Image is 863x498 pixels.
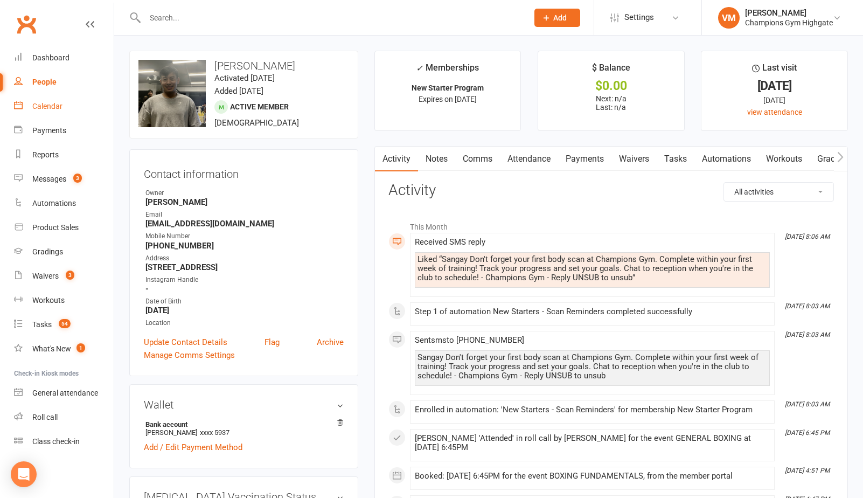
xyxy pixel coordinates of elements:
[558,147,611,171] a: Payments
[59,319,71,328] span: 54
[138,60,349,72] h3: [PERSON_NAME]
[752,61,797,80] div: Last visit
[694,147,758,171] a: Automations
[32,175,66,183] div: Messages
[66,271,74,280] span: 3
[76,343,85,352] span: 1
[214,86,263,96] time: Added [DATE]
[230,102,289,111] span: Active member
[548,80,674,92] div: $0.00
[32,389,98,397] div: General attendance
[32,223,79,232] div: Product Sales
[745,8,833,18] div: [PERSON_NAME]
[785,233,830,240] i: [DATE] 8:06 AM
[758,147,810,171] a: Workouts
[14,216,114,240] a: Product Sales
[14,264,114,288] a: Waivers 3
[145,253,344,264] div: Address
[11,461,37,487] div: Open Intercom Messenger
[416,61,479,81] div: Memberships
[73,174,82,183] span: 3
[142,10,520,25] input: Search...
[32,320,52,329] div: Tasks
[200,428,229,437] span: xxxx 5937
[32,247,63,256] div: Gradings
[145,284,344,294] strong: -
[711,94,838,106] div: [DATE]
[375,147,418,171] a: Activity
[32,272,59,280] div: Waivers
[417,353,767,381] div: Sangay Don't forget your first body scan at Champions Gym. Complete within your first week of tra...
[419,95,477,103] span: Expires on [DATE]
[317,336,344,349] a: Archive
[14,313,114,337] a: Tasks 54
[455,147,500,171] a: Comms
[145,306,344,315] strong: [DATE]
[415,434,770,452] div: [PERSON_NAME] 'Attended' in roll call by [PERSON_NAME] for the event GENERAL BOXING at [DATE] 6:45PM
[144,399,344,411] h3: Wallet
[145,197,344,207] strong: [PERSON_NAME]
[747,108,802,116] a: view attendance
[13,11,40,38] a: Clubworx
[145,275,344,285] div: Instagram Handle
[14,381,114,405] a: General attendance kiosk mode
[214,73,275,83] time: Activated [DATE]
[553,13,567,22] span: Add
[711,80,838,92] div: [DATE]
[418,147,455,171] a: Notes
[657,147,694,171] a: Tasks
[14,70,114,94] a: People
[624,5,654,30] span: Settings
[145,262,344,272] strong: [STREET_ADDRESS]
[144,419,344,438] li: [PERSON_NAME]
[14,46,114,70] a: Dashboard
[785,467,830,474] i: [DATE] 4:51 PM
[415,472,770,481] div: Booked: [DATE] 6:45PM for the event BOXING FUNDAMENTALS, from the member portal
[144,164,344,180] h3: Contact information
[32,53,69,62] div: Dashboard
[145,188,344,198] div: Owner
[415,307,770,316] div: Step 1 of automation New Starters - Scan Reminders completed successfully
[145,296,344,307] div: Date of Birth
[415,335,524,345] span: Sent sms to [PHONE_NUMBER]
[32,296,65,305] div: Workouts
[416,63,423,73] i: ✓
[144,336,227,349] a: Update Contact Details
[745,18,833,27] div: Champions Gym Highgate
[32,413,58,421] div: Roll call
[548,94,674,112] p: Next: n/a Last: n/a
[32,150,59,159] div: Reports
[32,78,57,86] div: People
[32,102,62,110] div: Calendar
[14,288,114,313] a: Workouts
[138,60,206,127] img: image1757587673.png
[265,336,280,349] a: Flag
[14,191,114,216] a: Automations
[14,405,114,430] a: Roll call
[14,337,114,361] a: What's New1
[388,182,834,199] h3: Activity
[388,216,834,233] li: This Month
[32,344,71,353] div: What's New
[14,119,114,143] a: Payments
[14,143,114,167] a: Reports
[415,238,770,247] div: Received SMS reply
[145,219,344,229] strong: [EMAIL_ADDRESS][DOMAIN_NAME]
[145,318,344,328] div: Location
[417,255,767,282] div: Liked “Sangay Don't forget your first body scan at Champions Gym. Complete within your first week...
[214,118,299,128] span: [DEMOGRAPHIC_DATA]
[32,199,76,207] div: Automations
[14,167,114,191] a: Messages 3
[785,429,830,437] i: [DATE] 6:45 PM
[32,126,66,135] div: Payments
[145,420,338,428] strong: Bank account
[415,405,770,414] div: Enrolled in automation: 'New Starters - Scan Reminders' for membership New Starter Program
[785,331,830,338] i: [DATE] 8:03 AM
[785,302,830,310] i: [DATE] 8:03 AM
[145,210,344,220] div: Email
[144,349,235,362] a: Manage Comms Settings
[592,61,630,80] div: $ Balance
[611,147,657,171] a: Waivers
[14,94,114,119] a: Calendar
[718,7,740,29] div: VM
